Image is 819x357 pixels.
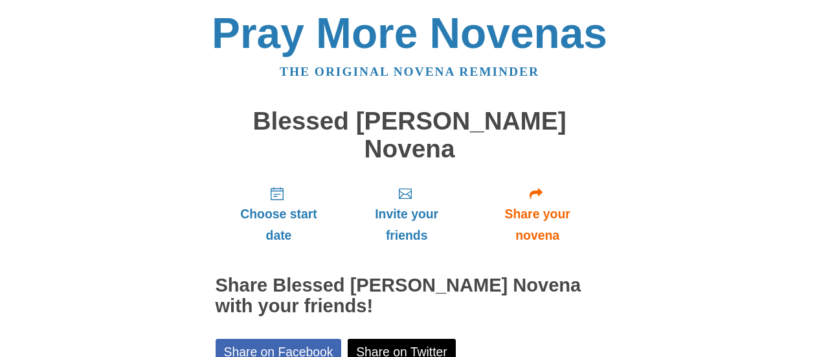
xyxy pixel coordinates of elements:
span: Invite your friends [355,203,458,246]
a: Pray More Novenas [212,9,607,57]
a: Choose start date [216,176,342,253]
a: Invite your friends [342,176,471,253]
a: Share your novena [471,176,604,253]
span: Share your novena [484,203,591,246]
h2: Share Blessed [PERSON_NAME] Novena with your friends! [216,275,604,317]
span: Choose start date [229,203,330,246]
h1: Blessed [PERSON_NAME] Novena [216,108,604,163]
a: The original novena reminder [280,65,539,78]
